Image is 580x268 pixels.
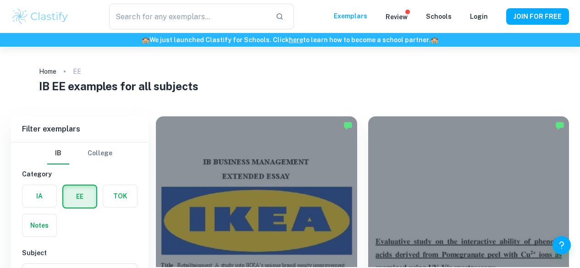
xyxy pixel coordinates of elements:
button: EE [63,186,96,208]
img: Clastify logo [11,7,69,26]
p: Review [386,12,408,22]
a: here [289,36,303,44]
button: IA [22,185,56,207]
h1: IB EE examples for all subjects [39,78,541,94]
button: IB [47,142,69,164]
a: Login [470,13,488,20]
p: EE [73,66,81,77]
button: Notes [22,214,56,236]
button: Help and Feedback [552,236,571,254]
div: Filter type choice [47,142,112,164]
img: Marked [555,121,564,130]
h6: Category [22,169,138,179]
span: 🏫 [431,36,438,44]
a: Home [39,65,56,78]
button: College [88,142,112,164]
button: TOK [103,185,137,207]
input: Search for any exemplars... [109,4,269,29]
h6: Filter exemplars [11,116,149,142]
span: 🏫 [142,36,149,44]
img: Marked [343,121,353,130]
p: Exemplars [334,11,367,21]
h6: Subject [22,248,138,258]
button: JOIN FOR FREE [506,8,569,25]
a: Schools [426,13,452,20]
h6: We just launched Clastify for Schools. Click to learn how to become a school partner. [2,35,578,45]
